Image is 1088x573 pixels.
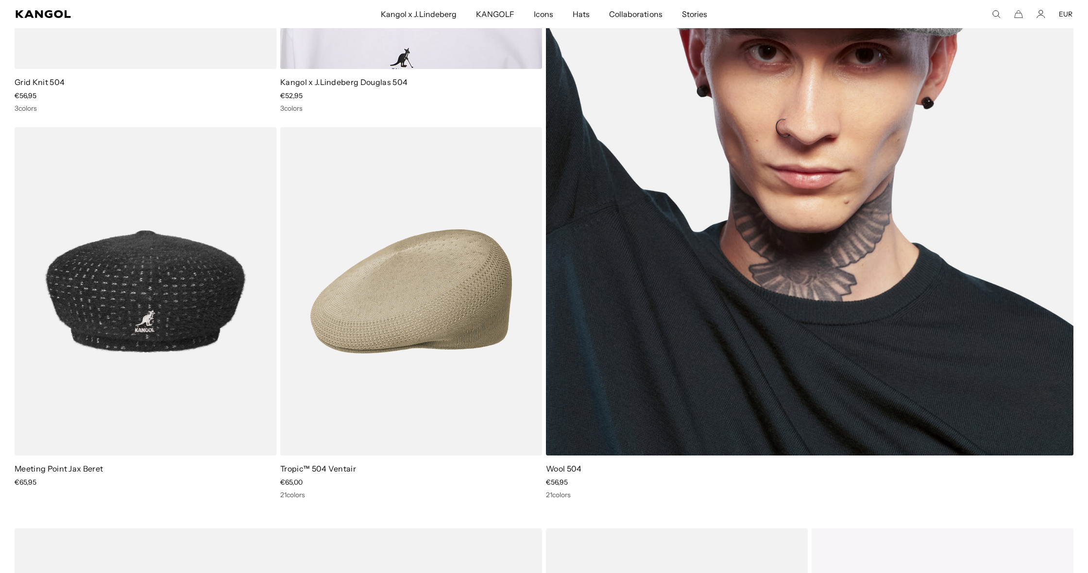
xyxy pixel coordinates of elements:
[15,464,103,473] a: Meeting Point Jax Beret
[1014,10,1023,18] button: Cart
[280,490,542,499] div: 21 colors
[992,10,1001,18] summary: Search here
[280,127,542,456] img: Tropic™ 504 Ventair
[1037,10,1045,18] a: Account
[16,10,253,18] a: Kangol
[15,127,276,456] img: Meeting Point Jax Beret
[546,464,582,473] a: Wool 504
[15,77,65,87] a: Grid Knit 504
[280,478,303,487] span: €65,00
[546,478,568,487] span: €56,95
[15,104,276,113] div: 3 colors
[280,104,542,113] div: 3 colors
[546,490,1073,499] div: 21 colors
[280,91,303,100] span: €52,95
[1059,10,1072,18] button: EUR
[15,478,36,487] span: €65,95
[280,464,356,473] a: Tropic™ 504 Ventair
[280,77,408,87] a: Kangol x J.Lindeberg Douglas 504
[15,91,36,100] span: €56,95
